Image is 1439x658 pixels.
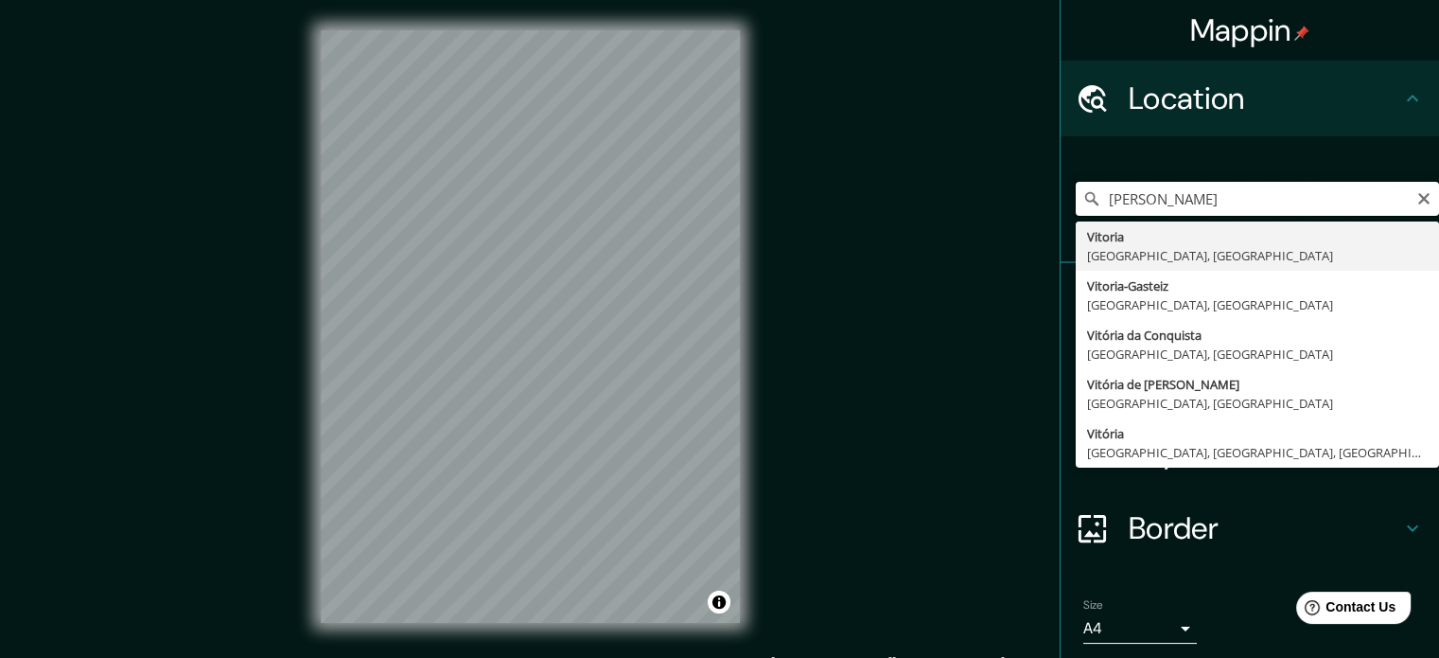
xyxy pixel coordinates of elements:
[1087,295,1428,314] div: [GEOGRAPHIC_DATA], [GEOGRAPHIC_DATA]
[1087,345,1428,364] div: [GEOGRAPHIC_DATA], [GEOGRAPHIC_DATA]
[1061,490,1439,566] div: Border
[1087,227,1428,246] div: Vitoria
[1087,276,1428,295] div: Vitoria-Gasteiz
[1061,61,1439,136] div: Location
[1076,182,1439,216] input: Pick your city or area
[1087,424,1428,443] div: Vitória
[1129,434,1401,471] h4: Layout
[1087,326,1428,345] div: Vitória da Conquista
[1416,188,1431,206] button: Clear
[1190,11,1310,49] h4: Mappin
[1061,339,1439,415] div: Style
[1294,26,1309,41] img: pin-icon.png
[1087,443,1428,462] div: [GEOGRAPHIC_DATA], [GEOGRAPHIC_DATA], [GEOGRAPHIC_DATA]
[1061,415,1439,490] div: Layout
[1083,614,1197,644] div: A4
[1271,584,1418,637] iframe: Help widget launcher
[1129,509,1401,547] h4: Border
[1061,263,1439,339] div: Pins
[1087,246,1428,265] div: [GEOGRAPHIC_DATA], [GEOGRAPHIC_DATA]
[321,30,740,623] canvas: Map
[1087,394,1428,413] div: [GEOGRAPHIC_DATA], [GEOGRAPHIC_DATA]
[1083,597,1103,614] label: Size
[708,591,730,614] button: Toggle attribution
[1129,80,1401,117] h4: Location
[1087,375,1428,394] div: Vitória de [PERSON_NAME]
